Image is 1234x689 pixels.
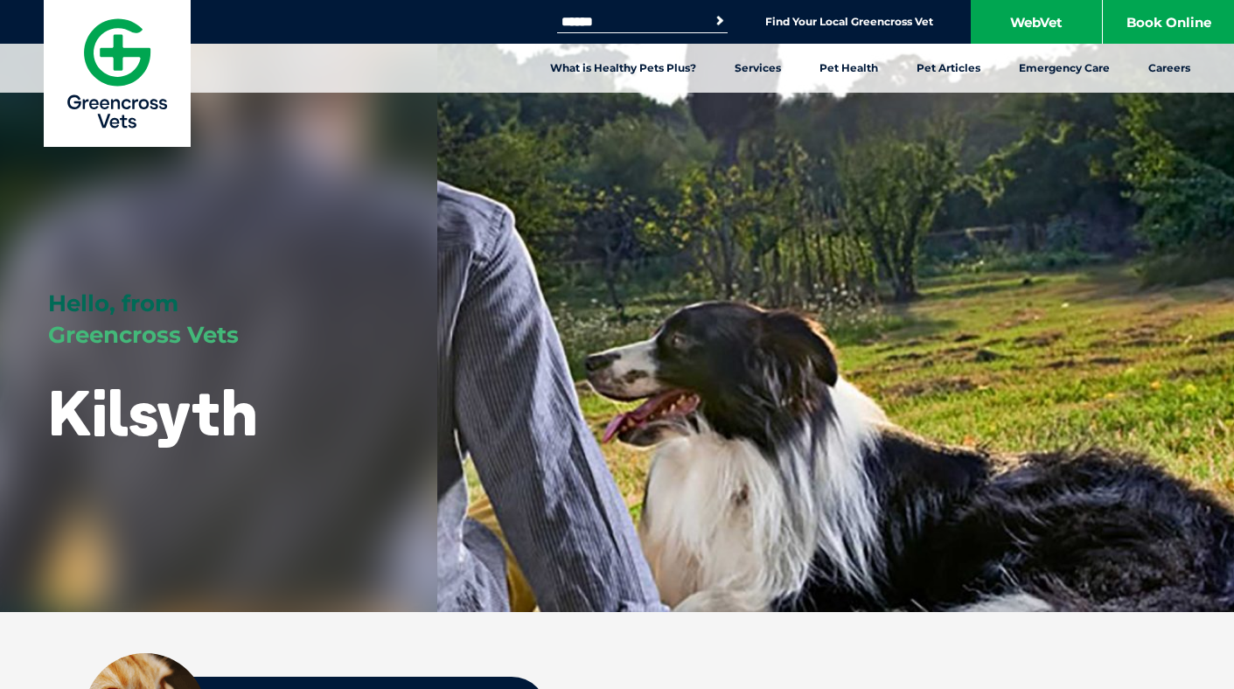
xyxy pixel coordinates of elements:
a: Services [715,44,800,93]
a: Find Your Local Greencross Vet [765,15,933,29]
span: Hello, from [48,289,178,317]
a: Pet Articles [897,44,1000,93]
a: Pet Health [800,44,897,93]
button: Search [711,12,729,30]
a: What is Healthy Pets Plus? [531,44,715,93]
a: Emergency Care [1000,44,1129,93]
span: Greencross Vets [48,321,239,349]
h1: Kilsyth [48,378,258,447]
a: Careers [1129,44,1210,93]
